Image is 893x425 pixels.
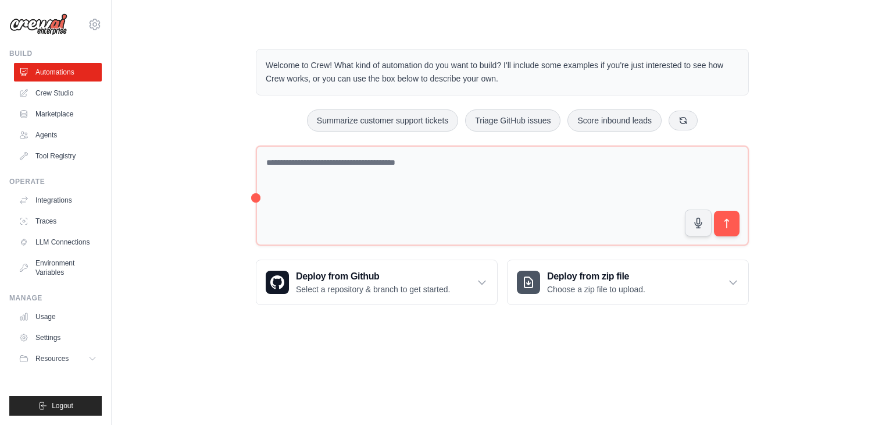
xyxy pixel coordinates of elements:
[14,349,102,368] button: Resources
[567,109,662,132] button: Score inbound leads
[9,396,102,416] button: Logout
[14,307,102,326] a: Usage
[547,284,645,295] p: Choose a zip file to upload.
[35,354,69,363] span: Resources
[14,126,102,144] a: Agents
[14,63,102,82] a: Automations
[307,109,458,132] button: Summarize customer support tickets
[14,254,102,282] a: Environment Variables
[9,49,102,58] div: Build
[14,147,102,165] a: Tool Registry
[9,177,102,186] div: Operate
[14,233,102,252] a: LLM Connections
[296,284,450,295] p: Select a repository & branch to get started.
[14,212,102,231] a: Traces
[52,401,73,410] span: Logout
[296,270,450,284] h3: Deploy from Github
[9,293,102,303] div: Manage
[465,109,560,132] button: Triage GitHub issues
[9,13,67,36] img: Logo
[14,191,102,210] a: Integrations
[14,84,102,102] a: Crew Studio
[14,328,102,347] a: Settings
[14,105,102,123] a: Marketplace
[547,270,645,284] h3: Deploy from zip file
[266,59,739,86] p: Welcome to Crew! What kind of automation do you want to build? I'll include some examples if you'...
